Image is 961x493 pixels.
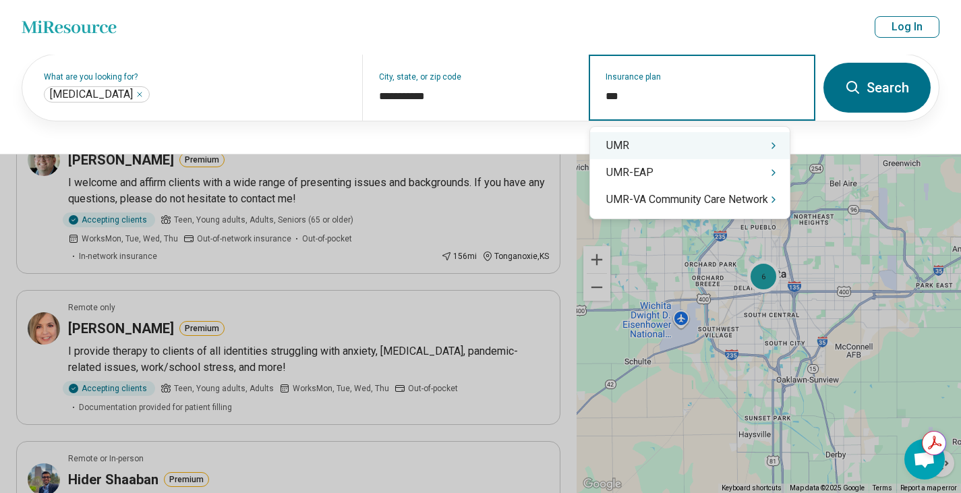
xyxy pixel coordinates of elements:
div: UMR-EAP [590,159,790,186]
div: Borderline Personality [44,86,150,103]
label: What are you looking for? [44,73,346,81]
div: UMR-VA Community Care Network [590,186,790,213]
button: Borderline Personality [136,90,144,98]
button: Search [823,63,931,113]
div: Open chat [904,439,945,480]
button: Log In [875,16,939,38]
span: [MEDICAL_DATA] [50,88,133,101]
div: UMR [590,132,790,159]
div: Suggestions [590,132,790,213]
